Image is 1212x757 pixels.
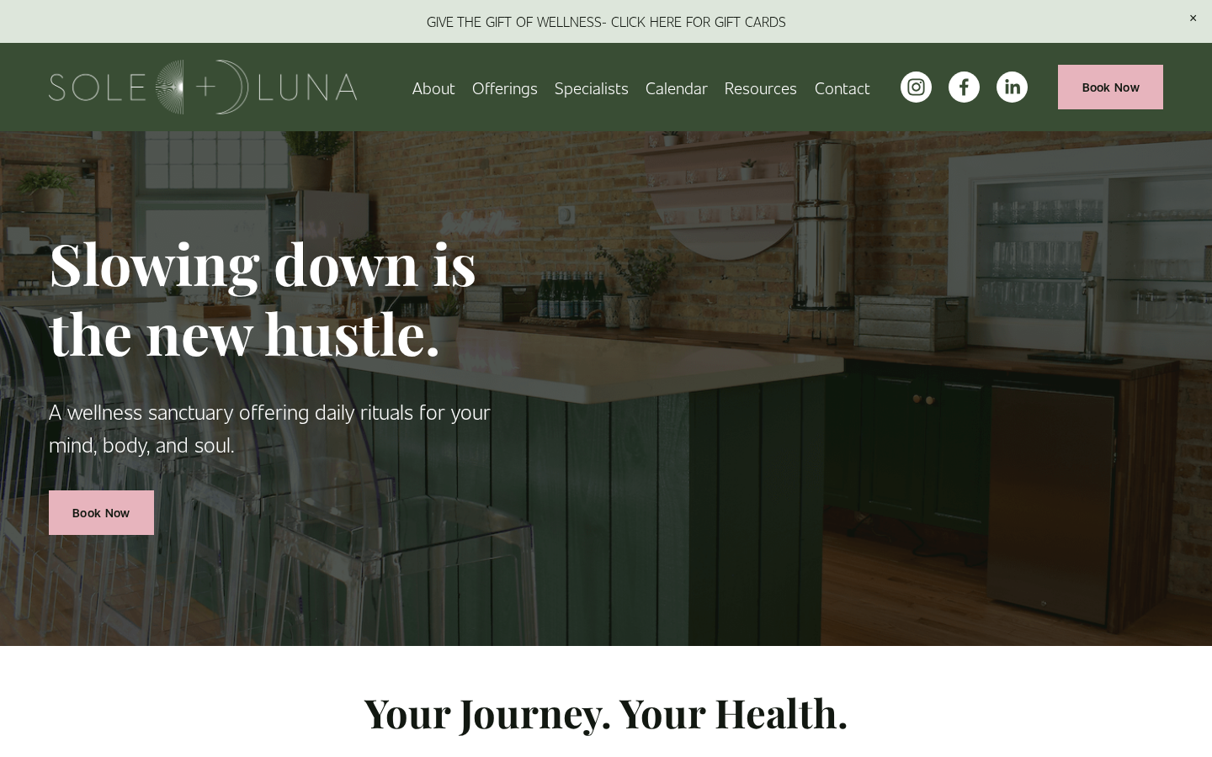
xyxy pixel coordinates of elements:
[49,490,154,535] a: Book Now
[815,72,870,102] a: Contact
[997,71,1028,103] a: LinkedIn
[901,71,932,103] a: instagram-unauth
[949,71,980,103] a: facebook-unauth
[646,72,708,102] a: Calendar
[49,395,508,462] p: A wellness sanctuary offering daily rituals for your mind, body, and soul.
[364,686,848,738] strong: Your Journey. Your Health.
[555,72,629,102] a: Specialists
[472,72,538,102] a: folder dropdown
[725,74,797,100] span: Resources
[725,72,797,102] a: folder dropdown
[49,60,358,114] img: Sole + Luna
[49,228,508,368] h1: Slowing down is the new hustle.
[1058,65,1163,109] a: Book Now
[472,74,538,100] span: Offerings
[412,72,455,102] a: About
